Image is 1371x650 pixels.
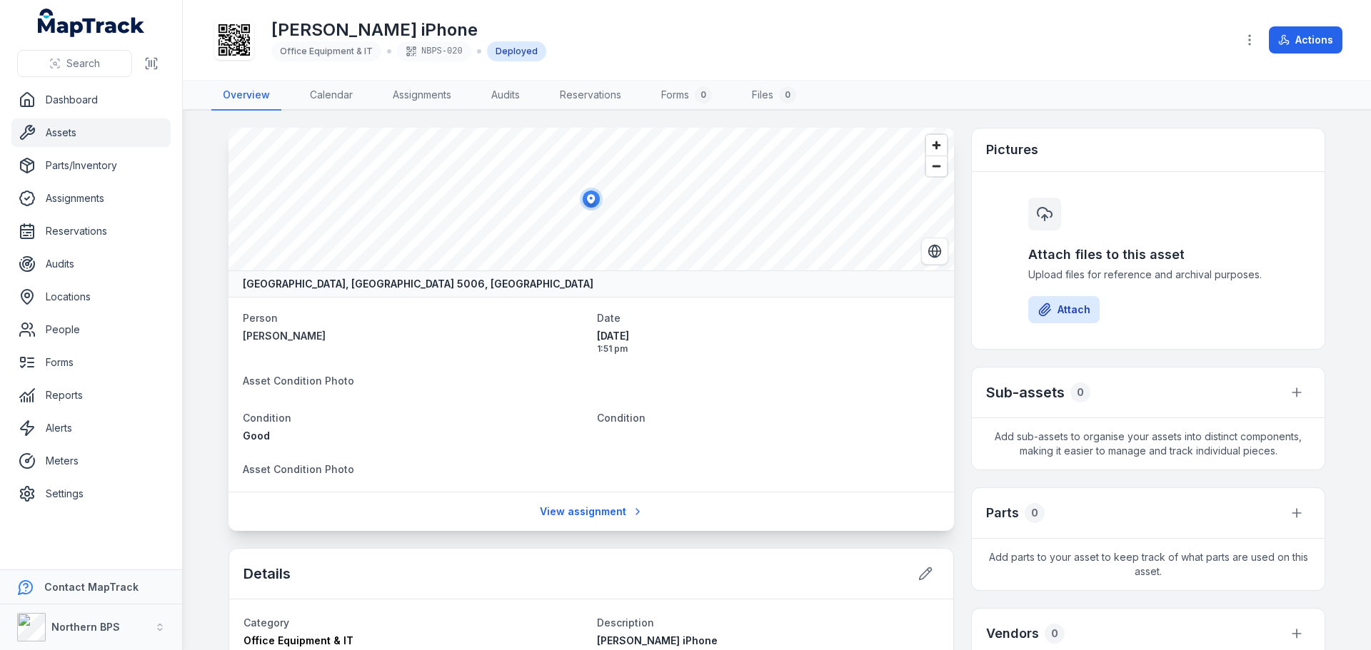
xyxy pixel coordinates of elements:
span: Office Equipment & IT [243,634,353,646]
a: MapTrack [38,9,145,37]
div: 0 [695,86,712,103]
h2: Sub-assets [986,382,1065,402]
a: Parts/Inventory [11,151,171,180]
h3: Attach files to this asset [1028,245,1268,265]
button: Search [17,50,132,77]
button: Switch to Satellite View [921,238,948,265]
span: Date [597,312,621,324]
div: Deployed [487,41,546,61]
h3: Parts [986,503,1019,523]
span: [PERSON_NAME] iPhone [597,634,718,646]
span: Asset Condition Photo [243,375,354,387]
a: Audits [480,81,531,111]
a: Reservations [11,217,171,245]
span: Asset Condition Photo [243,463,354,475]
a: Audits [11,250,171,278]
span: Search [66,56,100,71]
button: Attach [1028,296,1100,323]
a: Settings [11,479,171,508]
span: Condition [243,412,291,424]
h3: Vendors [986,624,1039,644]
canvas: Map [228,128,954,270]
span: Add sub-assets to organise your assets into distinct components, making it easier to manage and t... [972,418,1325,469]
a: People [11,315,171,344]
strong: Contact MapTrack [44,581,139,593]
a: Forms0 [650,81,723,111]
span: [DATE] [597,329,940,343]
a: Overview [211,81,281,111]
a: [PERSON_NAME] [243,329,586,343]
span: Condition [597,412,646,424]
a: View assignment [531,498,653,525]
a: Files0 [740,81,808,111]
div: 0 [779,86,796,103]
a: Reservations [548,81,633,111]
span: Category [243,616,289,629]
a: Assignments [381,81,463,111]
a: Reports [11,381,171,410]
a: Assignments [11,184,171,213]
a: Locations [11,283,171,311]
span: Good [243,430,270,442]
button: Zoom out [926,156,947,176]
a: Calendar [298,81,364,111]
strong: [GEOGRAPHIC_DATA], [GEOGRAPHIC_DATA] 5006, [GEOGRAPHIC_DATA] [243,277,593,291]
strong: Northern BPS [51,621,120,633]
span: Person [243,312,278,324]
h3: Pictures [986,140,1038,160]
a: Dashboard [11,86,171,114]
a: Assets [11,118,171,147]
div: 0 [1070,382,1090,402]
span: Description [597,616,654,629]
a: Alerts [11,414,171,442]
span: Upload files for reference and archival purposes. [1028,268,1268,282]
h1: [PERSON_NAME] iPhone [271,19,546,41]
h2: Details [243,564,291,584]
a: Forms [11,348,171,377]
span: 1:51 pm [597,343,940,355]
time: 15/10/2025, 1:51:01 pm [597,329,940,355]
div: 0 [1025,503,1045,523]
button: Zoom in [926,135,947,156]
div: NBPS-020 [397,41,471,61]
span: Add parts to your asset to keep track of what parts are used on this asset. [972,539,1325,590]
span: Office Equipment & IT [280,46,373,56]
div: 0 [1045,624,1065,644]
a: Meters [11,447,171,475]
button: Actions [1269,26,1342,54]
